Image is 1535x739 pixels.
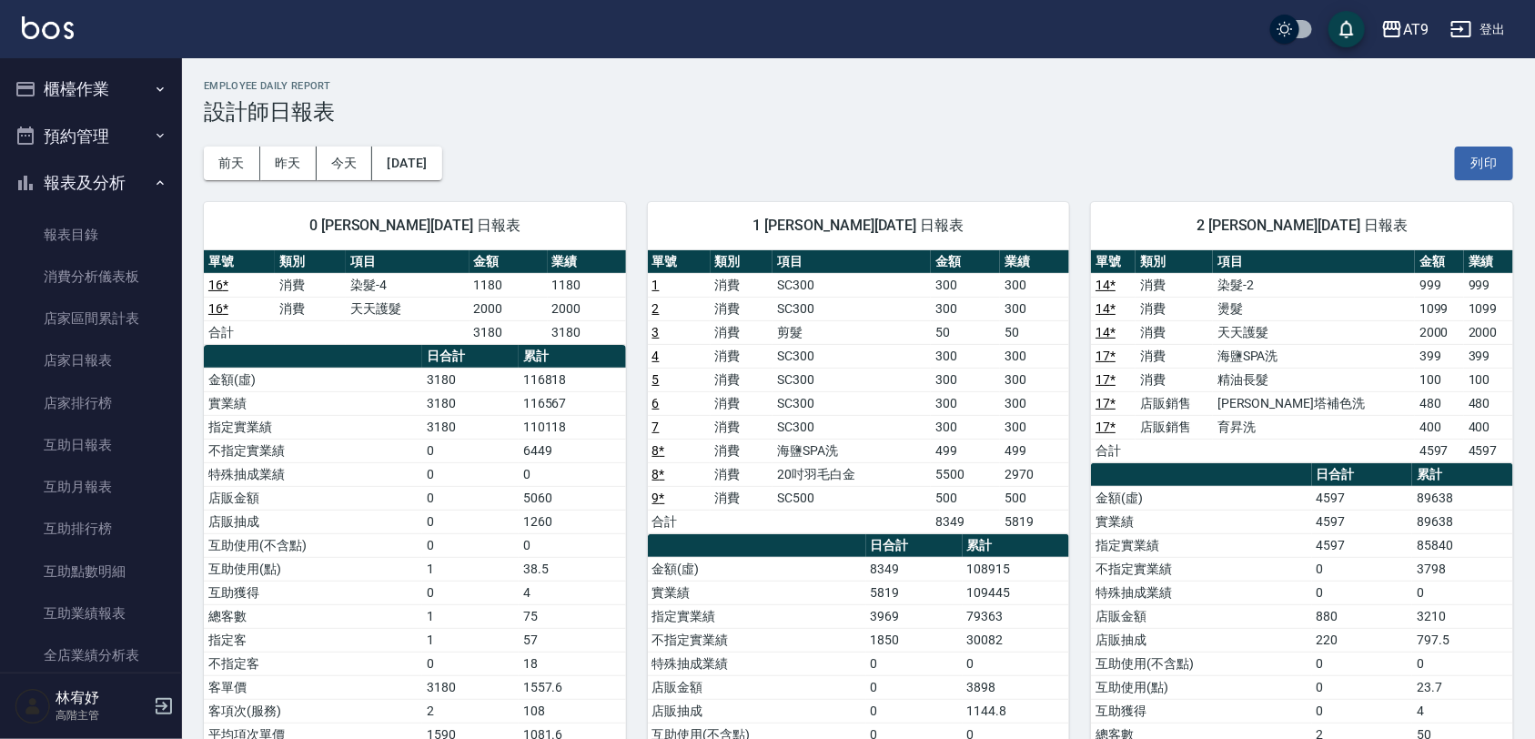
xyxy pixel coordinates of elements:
th: 累計 [519,345,626,369]
img: Person [15,688,51,724]
td: SC300 [773,368,931,391]
td: 5819 [1000,510,1069,533]
td: 消費 [711,297,773,320]
td: 0 [422,533,519,557]
td: 不指定實業績 [1091,557,1311,581]
th: 業績 [548,250,626,274]
td: 指定實業績 [204,415,422,439]
td: 0 [422,486,519,510]
td: 消費 [1136,344,1213,368]
td: 客項次(服務) [204,699,422,723]
td: 1 [422,557,519,581]
td: 消費 [711,486,773,510]
th: 類別 [711,250,773,274]
th: 日合計 [866,534,963,558]
td: 89638 [1412,486,1513,510]
a: 店家排行榜 [7,382,175,424]
a: 全店業績分析表 [7,634,175,676]
td: 育昇洗 [1213,415,1415,439]
td: 116818 [519,368,626,391]
td: 1557.6 [519,675,626,699]
td: 消費 [1136,368,1213,391]
td: 999 [1415,273,1464,297]
button: 登出 [1443,13,1513,46]
button: 今天 [317,147,373,180]
td: 110118 [519,415,626,439]
th: 項目 [773,250,931,274]
td: 5819 [866,581,963,604]
td: 0 [519,533,626,557]
td: 50 [1000,320,1069,344]
button: [DATE] [372,147,441,180]
td: 4597 [1312,510,1413,533]
td: 不指定實業績 [648,628,866,652]
td: SC300 [773,297,931,320]
td: 8349 [866,557,963,581]
td: 300 [1000,415,1069,439]
th: 金額 [1415,250,1464,274]
td: 0 [1312,557,1413,581]
div: AT9 [1403,18,1429,41]
td: 合計 [204,320,275,344]
th: 日合計 [1312,463,1413,487]
td: 300 [931,297,1000,320]
td: 消費 [711,368,773,391]
td: 4597 [1464,439,1513,462]
td: 互助使用(不含點) [1091,652,1311,675]
td: 消費 [1136,273,1213,297]
td: 20吋羽毛白金 [773,462,931,486]
td: 108915 [963,557,1070,581]
th: 項目 [1213,250,1415,274]
td: 116567 [519,391,626,415]
td: 店販抽成 [648,699,866,723]
button: AT9 [1374,11,1436,48]
a: 7 [652,420,660,434]
td: 300 [931,344,1000,368]
td: 消費 [711,273,773,297]
td: 0 [1412,581,1513,604]
td: 0 [1312,652,1413,675]
td: 500 [1000,486,1069,510]
td: 店販銷售 [1136,415,1213,439]
td: 23.7 [1412,675,1513,699]
a: 互助業績報表 [7,592,175,634]
td: 指定客 [204,628,422,652]
td: 店販金額 [1091,604,1311,628]
td: 金額(虛) [204,368,422,391]
th: 累計 [1412,463,1513,487]
td: 399 [1415,344,1464,368]
td: 100 [1415,368,1464,391]
td: [PERSON_NAME]塔補色洗 [1213,391,1415,415]
span: 2 [PERSON_NAME][DATE] 日報表 [1113,217,1491,235]
button: 列印 [1455,147,1513,180]
th: 類別 [275,250,346,274]
td: 1099 [1464,297,1513,320]
td: 6449 [519,439,626,462]
td: 互助使用(不含點) [204,533,422,557]
td: 79363 [963,604,1070,628]
td: SC300 [773,273,931,297]
td: 消費 [711,391,773,415]
td: 499 [931,439,1000,462]
th: 單號 [204,250,275,274]
td: 4 [1412,699,1513,723]
td: 店販抽成 [1091,628,1311,652]
td: 108 [519,699,626,723]
td: 總客數 [204,604,422,628]
td: 300 [1000,344,1069,368]
img: Logo [22,16,74,39]
a: 3 [652,325,660,339]
td: 300 [1000,368,1069,391]
td: 客單價 [204,675,422,699]
td: 指定實業績 [648,604,866,628]
td: 500 [931,486,1000,510]
span: 0 [PERSON_NAME][DATE] 日報表 [226,217,604,235]
td: 1 [422,604,519,628]
th: 金額 [931,250,1000,274]
td: 金額(虛) [648,557,866,581]
td: 1260 [519,510,626,533]
td: 75 [519,604,626,628]
td: 染髮-2 [1213,273,1415,297]
a: 店家區間累計表 [7,298,175,339]
td: 互助獲得 [204,581,422,604]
